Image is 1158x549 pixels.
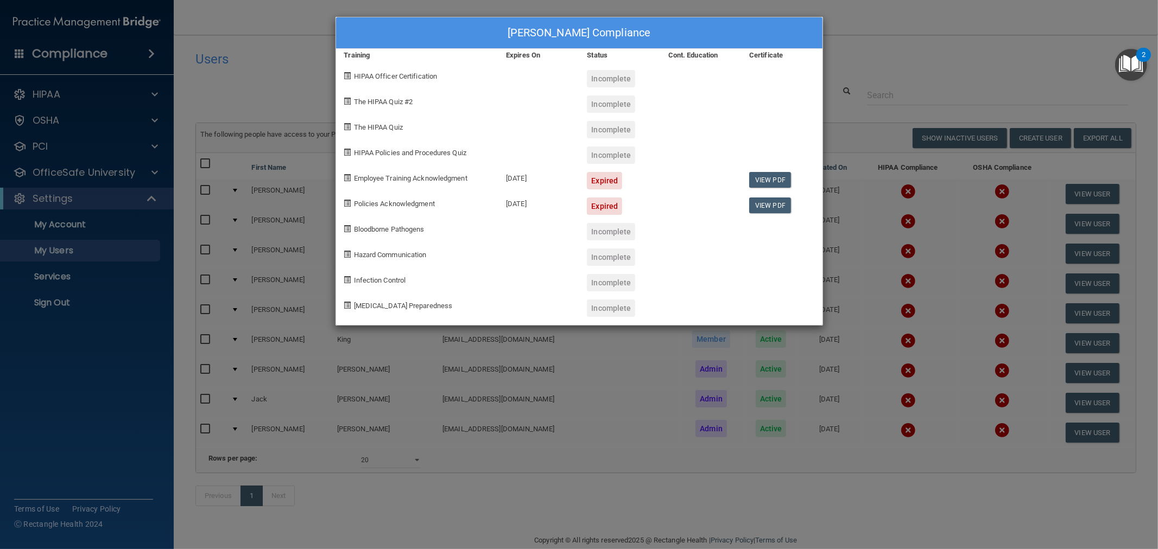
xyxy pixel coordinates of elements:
div: Status [579,49,660,62]
a: View PDF [749,197,791,213]
span: Employee Training Acknowledgment [354,174,467,182]
span: HIPAA Officer Certification [354,72,438,80]
div: Incomplete [587,223,635,240]
div: Expired [587,197,622,215]
div: Incomplete [587,70,635,87]
div: Incomplete [587,121,635,138]
span: Hazard Communication [354,251,427,259]
span: The HIPAA Quiz #2 [354,98,413,106]
div: 2 [1142,55,1146,69]
div: [DATE] [498,164,579,189]
div: Incomplete [587,299,635,317]
div: Incomplete [587,95,635,113]
div: [PERSON_NAME] Compliance [336,17,822,49]
span: Infection Control [354,276,406,284]
span: [MEDICAL_DATA] Preparedness [354,302,453,310]
div: Incomplete [587,274,635,291]
div: Training [336,49,498,62]
div: Incomplete [587,248,635,266]
div: [DATE] [498,189,579,215]
span: The HIPAA Quiz [354,123,403,131]
button: Open Resource Center, 2 new notifications [1115,49,1147,81]
div: Expired [587,172,622,189]
div: Incomplete [587,146,635,164]
div: Cont. Education [660,49,741,62]
div: Expires On [498,49,579,62]
span: Bloodborne Pathogens [354,225,425,233]
div: Certificate [741,49,822,62]
span: HIPAA Policies and Procedures Quiz [354,149,466,157]
span: Policies Acknowledgment [354,200,435,208]
a: View PDF [749,172,791,188]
